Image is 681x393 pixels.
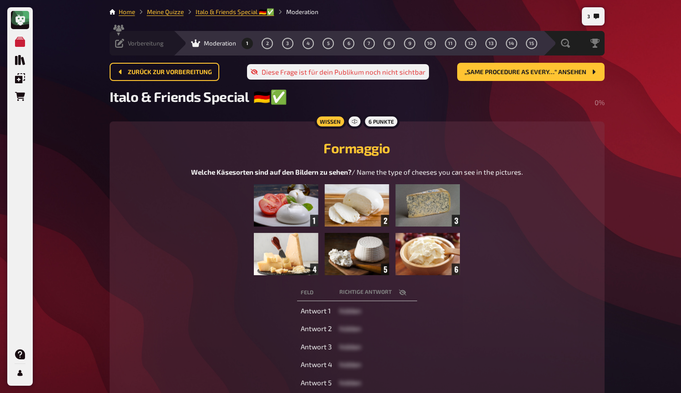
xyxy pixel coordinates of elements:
[382,36,397,50] button: 8
[191,168,352,176] span: Welche Käsesorten sind auf den Bildern zu sehen?
[468,41,473,46] span: 12
[254,184,460,275] img: image
[509,41,514,46] span: 14
[246,41,248,46] span: 1
[423,36,437,50] button: 10
[297,357,336,373] td: Antwort 4
[464,36,478,50] button: 12
[135,7,184,16] li: Meine Quizze
[339,378,361,387] span: hidden
[409,41,411,46] span: 9
[266,41,269,46] span: 2
[321,36,336,50] button: 5
[240,36,254,50] button: 1
[348,41,350,46] span: 6
[204,40,236,47] span: Moderation
[297,284,336,301] th: Feld
[280,36,295,50] button: 3
[260,36,275,50] button: 2
[128,69,212,76] span: Zurück zur Vorbereitung
[297,339,336,355] td: Antwort 3
[584,9,603,24] button: 3
[368,41,370,46] span: 7
[388,41,391,46] span: 8
[342,36,356,50] button: 6
[119,8,135,15] a: Home
[595,98,605,106] span: 0 %
[339,324,361,333] span: hidden
[307,41,310,46] span: 4
[489,41,494,46] span: 13
[314,114,346,129] div: Wissen
[443,36,458,50] button: 11
[525,36,539,50] button: 15
[297,375,336,391] td: Antwort 5
[196,8,274,15] a: Italo & Friends Special 🇩🇪✅
[336,284,417,301] th: Richtige Antwort
[297,321,336,337] td: Antwort 2
[121,140,594,156] h2: Formaggio
[110,63,219,81] button: Zurück zur Vorbereitung
[427,41,433,46] span: 10
[110,88,287,105] span: Italo & Friends Special 🇩🇪✅
[147,8,184,15] a: Meine Quizze
[339,307,361,315] span: hidden
[286,41,289,46] span: 3
[128,40,164,47] span: Vorbereitung
[339,360,361,368] span: hidden
[297,303,336,319] td: Antwort 1
[504,36,519,50] button: 14
[119,7,135,16] li: Home
[327,41,330,46] span: 5
[464,69,586,76] span: „Same Procedure as every…“ ansehen
[184,7,274,16] li: Italo & Friends Special 🇩🇪✅
[362,36,376,50] button: 7
[363,114,399,129] div: 6 Punkte
[352,168,523,176] span: / Name the type of cheeses you can see in the pictures.
[301,36,315,50] button: 4
[403,36,417,50] button: 9
[448,41,453,46] span: 11
[457,63,605,81] button: „Same Procedure as every…“ ansehen
[274,7,318,16] li: Moderation
[339,343,361,351] span: hidden
[529,41,534,46] span: 15
[247,64,429,80] div: Diese Frage ist für dein Publikum noch nicht sichtbar
[484,36,498,50] button: 13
